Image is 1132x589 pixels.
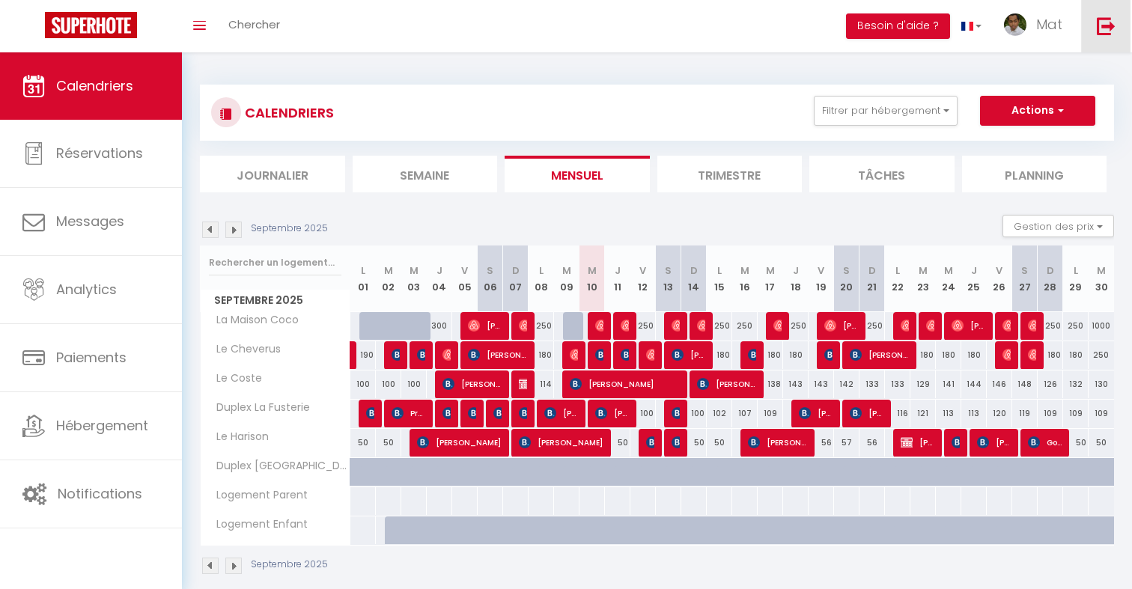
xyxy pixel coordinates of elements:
[1038,400,1063,427] div: 109
[824,341,833,369] span: [PERSON_NAME]
[1038,245,1063,312] th: 28
[850,341,909,369] span: [PERSON_NAME]
[1002,215,1114,237] button: Gestion des prix
[45,12,137,38] img: Super Booking
[615,263,621,278] abbr: J
[519,370,527,398] span: [PERSON_NAME]
[859,429,885,457] div: 56
[707,341,732,369] div: 180
[203,516,311,533] span: Logement Enfant
[1097,16,1116,35] img: logout
[639,263,646,278] abbr: V
[952,311,985,340] span: [PERSON_NAME]
[442,399,451,427] span: Storm van Scherpenseel
[1097,263,1106,278] abbr: M
[665,263,672,278] abbr: S
[834,245,859,312] th: 20
[732,400,758,427] div: 107
[417,341,425,369] span: [PERSON_NAME]
[809,245,834,312] th: 19
[962,156,1107,192] li: Planning
[605,245,630,312] th: 11
[56,416,148,435] span: Hébergement
[251,558,328,572] p: Septembre 2025
[1038,341,1063,369] div: 180
[1063,370,1089,398] div: 132
[859,370,885,398] div: 133
[672,399,680,427] span: [PERSON_NAME]
[203,400,314,416] span: Duplex La Fusterie
[901,311,909,340] span: [PERSON_NAME]
[1012,400,1038,427] div: 119
[630,400,656,427] div: 100
[350,370,376,398] div: 100
[971,263,977,278] abbr: J
[58,484,142,503] span: Notifications
[672,311,680,340] span: [PERSON_NAME]
[1028,311,1036,340] span: [PERSON_NAME]
[570,370,680,398] span: [PERSON_NAME]
[681,429,707,457] div: 50
[519,428,603,457] span: [PERSON_NAME]
[1089,245,1114,312] th: 30
[1004,13,1026,36] img: ...
[442,370,502,398] span: [PERSON_NAME] [PERSON_NAME]
[427,245,452,312] th: 04
[793,263,799,278] abbr: J
[758,245,783,312] th: 17
[936,245,961,312] th: 24
[758,370,783,398] div: 138
[630,312,656,340] div: 250
[868,263,876,278] abbr: D
[203,458,353,474] span: Duplex [GEOGRAPHIC_DATA][PERSON_NAME]
[758,400,783,427] div: 109
[910,400,936,427] div: 121
[707,245,732,312] th: 15
[936,341,961,369] div: 180
[910,341,936,369] div: 180
[919,263,928,278] abbr: M
[361,263,365,278] abbr: L
[203,370,266,387] span: Le Coste
[646,428,654,457] span: [PERSON_NAME]
[681,245,707,312] th: 14
[783,341,809,369] div: 180
[707,400,732,427] div: 102
[203,487,311,504] span: Logement Parent
[493,399,502,427] span: [PERSON_NAME]
[401,370,427,398] div: 100
[56,144,143,162] span: Réservations
[809,429,834,457] div: 56
[392,341,400,369] span: [PERSON_NAME]
[56,76,133,95] span: Calendriers
[936,400,961,427] div: 113
[203,341,284,358] span: Le Cheverus
[859,312,885,340] div: 250
[977,428,1011,457] span: [PERSON_NAME]
[350,245,376,312] th: 01
[944,263,953,278] abbr: M
[595,341,603,369] span: [PERSON_NAME]
[579,245,605,312] th: 10
[1063,429,1089,457] div: 50
[818,263,824,278] abbr: V
[987,400,1012,427] div: 120
[529,341,554,369] div: 180
[376,245,401,312] th: 02
[56,348,127,367] span: Paiements
[350,429,376,457] div: 50
[814,96,958,126] button: Filtrer par hébergement
[1074,263,1078,278] abbr: L
[605,429,630,457] div: 50
[452,245,478,312] th: 05
[1038,370,1063,398] div: 126
[672,341,705,369] span: [PERSON_NAME]
[1089,341,1114,369] div: 250
[201,290,350,311] span: Septembre 2025
[885,370,910,398] div: 133
[707,429,732,457] div: 50
[901,428,934,457] span: [PERSON_NAME]
[200,156,345,192] li: Journalier
[672,428,680,457] span: [PERSON_NAME]
[656,245,681,312] th: 13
